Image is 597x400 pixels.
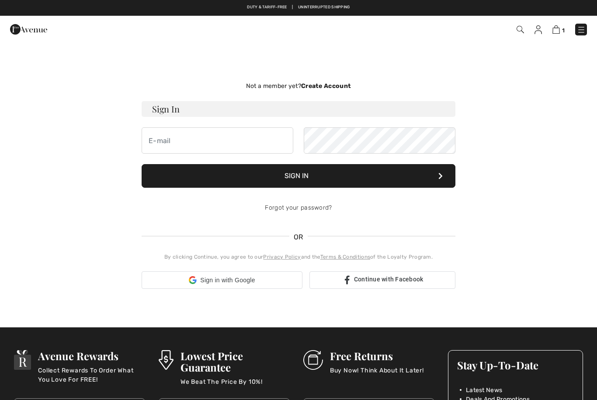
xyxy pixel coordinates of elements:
img: Avenue Rewards [14,350,31,370]
div: By clicking Continue, you agree to our and the of the Loyalty Program. [142,253,455,261]
div: Not a member yet? [142,81,455,91]
button: Sign In [142,164,455,188]
a: 1ère Avenue [10,25,47,33]
span: Latest News [466,386,502,395]
h3: Sign In [142,101,455,117]
span: OR [289,232,308,242]
h3: Stay Up-To-Date [457,359,574,371]
strong: Create Account [301,82,351,90]
h3: Free Returns [330,350,424,361]
a: Privacy Policy [263,254,301,260]
img: 1ère Avenue [10,21,47,38]
a: Forgot your password? [265,204,332,211]
a: Terms & Conditions [320,254,370,260]
p: Collect Rewards To Order What You Love For FREE! [38,366,145,383]
input: E-mail [142,127,293,154]
img: Free Returns [303,350,323,370]
h3: Lowest Price Guarantee [180,350,290,373]
p: Buy Now! Think About It Later! [330,366,424,383]
span: Continue with Facebook [354,276,423,283]
img: Lowest Price Guarantee [159,350,174,370]
div: Sign in with Google [142,271,302,289]
span: Sign in with Google [200,276,255,285]
a: Continue with Facebook [309,271,455,289]
h3: Avenue Rewards [38,350,145,361]
p: We Beat The Price By 10%! [180,377,290,395]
